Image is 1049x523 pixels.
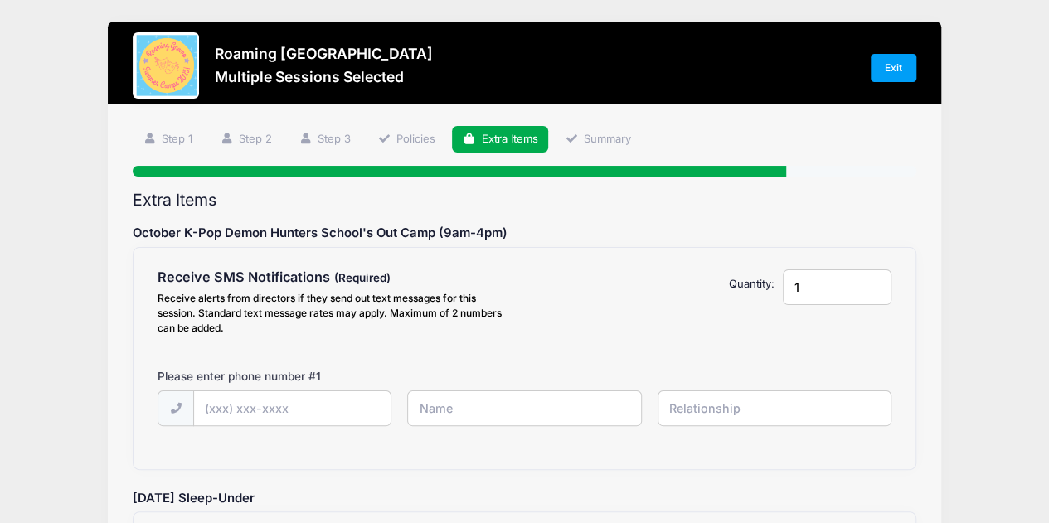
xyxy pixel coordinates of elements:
a: Exit [871,54,917,82]
h5: October K-Pop Demon Hunters School's Out Camp (9am-4pm) [124,226,925,241]
a: Step 3 [288,126,362,153]
a: Policies [367,126,446,153]
input: Relationship [658,390,891,426]
h3: Multiple Sessions Selected [215,68,433,85]
div: Receive alerts from directors if they send out text messages for this session. Standard text mess... [158,291,517,336]
input: Quantity [783,269,891,305]
h5: [DATE] Sleep-Under [124,492,925,506]
h3: Roaming [GEOGRAPHIC_DATA] [215,45,433,62]
h2: Extra Items [133,191,917,210]
a: Step 1 [133,126,204,153]
label: Please enter phone number # [158,368,321,385]
h4: Receive SMS Notifications [158,269,517,286]
input: Name [407,390,641,426]
a: Step 2 [209,126,283,153]
a: Extra Items [452,126,549,153]
a: Summary [554,126,642,153]
span: 1 [316,370,321,383]
input: (xxx) xxx-xxxx [193,390,391,426]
